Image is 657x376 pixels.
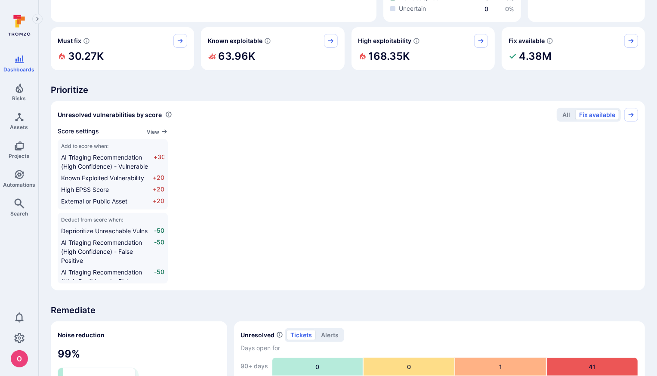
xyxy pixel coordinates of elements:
[61,268,142,294] span: AI Triaging Recommendation (High Confidence) - Risk Accepted
[154,226,164,235] span: -50
[51,304,645,316] span: Remediate
[51,84,645,96] span: Prioritize
[352,27,495,70] div: High exploitability
[58,331,105,339] span: Noise reduction
[358,37,412,45] span: High exploitability
[147,127,168,136] a: View
[558,110,574,120] button: All
[317,330,342,340] button: alerts
[12,95,26,102] span: Risks
[61,154,148,170] span: AI Triaging Recommendation (High Confidence) - Vulnerable
[153,185,164,194] span: +20
[399,4,426,13] span: Uncertain
[61,216,164,223] span: Deduct from score when:
[32,14,43,24] button: Expand navigation menu
[364,358,454,376] div: 0
[11,350,28,367] div: oleg malkov
[61,186,109,193] span: High EPSS Score
[51,27,194,70] div: Must fix
[34,15,40,23] i: Expand navigation menu
[61,239,142,264] span: AI Triaging Recommendation (High Confidence) - False Positive
[413,37,420,44] svg: EPSS score ≥ 0.7
[61,143,164,149] span: Add to score when:
[61,174,144,182] span: Known Exploited Vulnerability
[58,347,220,361] span: 99 %
[58,111,162,119] span: Unresolved vulnerabilities by score
[276,330,283,339] span: Number of unresolved items by priority and days open
[10,124,28,130] span: Assets
[153,173,164,182] span: +20
[208,37,262,45] span: Known exploitable
[201,27,344,70] div: Known exploitable
[546,37,553,44] svg: Vulnerabilities with fix available
[9,153,30,159] span: Projects
[68,48,104,65] h2: 30.27K
[455,358,546,376] div: 1
[4,66,35,73] span: Dashboards
[10,210,28,217] span: Search
[58,37,81,45] span: Must fix
[575,110,619,120] button: Fix available
[154,238,164,265] span: -50
[153,197,164,206] span: +20
[3,182,35,188] span: Automations
[272,358,363,376] div: 0
[505,5,514,12] span: 0 %
[547,358,638,376] div: 41
[11,350,28,367] img: ACg8ocJcCe-YbLxGm5tc0PuNRxmgP8aEm0RBXn6duO8aeMVK9zjHhw=s96-c
[287,330,316,340] button: tickets
[83,37,90,44] svg: Risk score >=40 , missed SLA
[241,331,275,339] h2: Unresolved
[58,127,99,136] span: Score settings
[509,37,545,45] span: Fix available
[519,48,552,65] h2: 4.38M
[154,268,164,295] span: -50
[61,227,148,234] span: Deprioritize Unreachable Vulns
[241,358,268,375] div: 90+ days
[368,48,410,65] h2: 168.35K
[505,5,514,12] a: 0%
[61,197,127,205] span: External or Public Asset
[147,129,168,135] button: View
[154,153,164,171] span: +30
[484,5,488,12] a: 0
[218,48,255,65] h2: 63.96K
[165,110,172,119] div: Number of vulnerabilities in status 'Open' 'Triaged' and 'In process' grouped by score
[241,344,638,352] span: Days open for
[264,37,271,44] svg: Confirmed exploitable by KEV
[502,27,645,70] div: Fix available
